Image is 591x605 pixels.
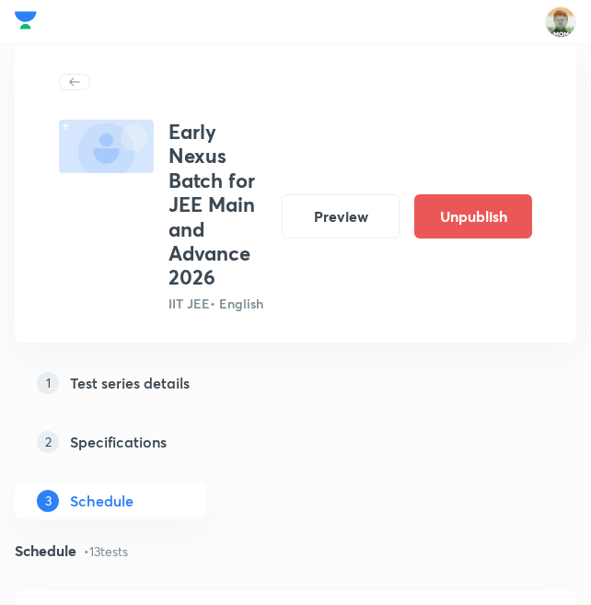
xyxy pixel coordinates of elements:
[37,372,59,394] p: 1
[414,194,532,239] button: Unpublish
[15,424,576,460] a: 2Specifications
[15,6,37,39] a: Company Logo
[37,490,59,512] p: 3
[282,194,400,239] button: Preview
[70,431,167,453] h5: Specifications
[15,6,37,34] img: Company Logo
[84,541,128,561] p: • 13 tests
[37,431,59,453] p: 2
[168,294,267,313] p: IIT JEE • English
[70,372,190,394] h5: Test series details
[545,6,576,38] img: Ram Mohan Raav
[59,120,154,173] img: fallback-thumbnail.png
[15,365,576,401] a: 1Test series details
[168,120,267,290] h3: Early Nexus Batch for JEE Main and Advance 2026
[70,490,133,512] h5: Schedule
[15,543,76,558] h4: Schedule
